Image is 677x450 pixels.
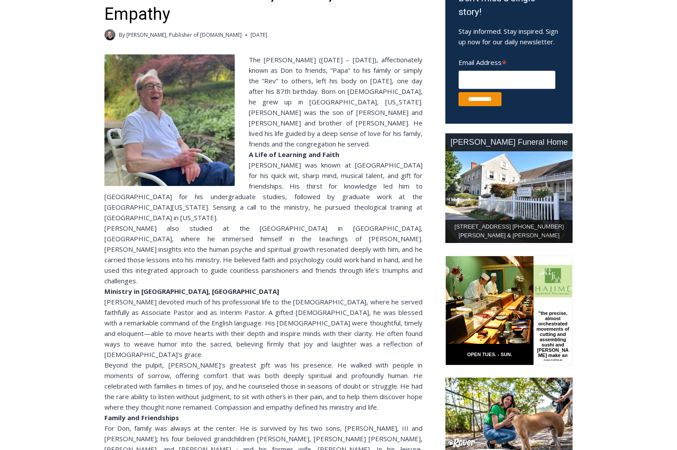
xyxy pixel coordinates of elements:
[104,29,115,40] a: Author image
[104,360,423,412] div: Beyond the pulpit, [PERSON_NAME]’s greatest gift was his presence. He walked with people in momen...
[126,31,242,39] a: [PERSON_NAME], Publisher of [DOMAIN_NAME]
[222,0,415,85] div: "[PERSON_NAME] and I covered the [DATE] Parade, which was a really eye opening experience as I ha...
[251,31,267,39] time: [DATE]
[458,54,555,69] label: Email Address
[445,220,573,243] div: [STREET_ADDRESS] [PHONE_NUMBER] [PERSON_NAME] & [PERSON_NAME]
[104,223,423,286] div: [PERSON_NAME] also studied at the [GEOGRAPHIC_DATA] in [GEOGRAPHIC_DATA], [GEOGRAPHIC_DATA], wher...
[104,54,235,186] img: Obituary - Donald Poole - 2
[458,26,559,47] p: Stay informed. Stay inspired. Sign up now for our daily newsletter.
[104,296,423,360] div: [PERSON_NAME] devoted much of his professional life to the [DEMOGRAPHIC_DATA], where he served fa...
[249,150,339,159] strong: A Life of Learning and Faith
[104,160,423,223] div: [PERSON_NAME] was known at [GEOGRAPHIC_DATA] for his quick wit, sharp mind, musical talent, and g...
[211,85,425,109] a: Intern @ [DOMAIN_NAME]
[90,55,125,105] div: "the precise, almost orchestrated movements of cutting and assembling sushi and [PERSON_NAME] mak...
[229,87,407,107] span: Intern @ [DOMAIN_NAME]
[0,88,88,109] a: Open Tues. - Sun. [PHONE_NUMBER]
[104,413,179,422] strong: Family and Friendships
[119,31,125,39] span: By
[104,54,423,149] div: The [PERSON_NAME] ([DATE] – [DATE]), affectionately known as Don to friends, “Papa” to his family...
[104,287,279,296] strong: Ministry in [GEOGRAPHIC_DATA], [GEOGRAPHIC_DATA]
[3,90,86,124] span: Open Tues. - Sun. [PHONE_NUMBER]
[445,133,573,151] div: [PERSON_NAME] Funeral Home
